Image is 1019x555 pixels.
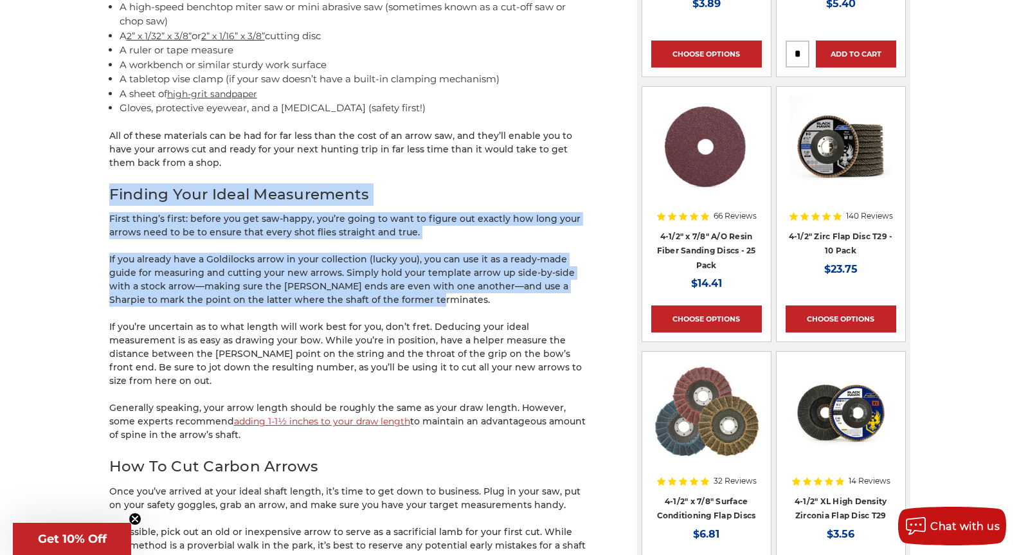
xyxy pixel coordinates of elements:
[234,415,410,427] a: adding 1-1½ inches to your draw length
[786,305,896,332] a: Choose Options
[651,96,762,206] a: 4.5 inch resin fiber disc
[789,361,892,464] img: 4-1/2" XL High Density Zirconia Flap Disc T29
[201,30,265,42] a: 2” x 1/16” x 3/8”
[827,528,854,540] span: $3.56
[120,101,591,116] li: Gloves, protective eyewear, and a [MEDICAL_DATA] (safety first!)
[120,72,591,87] li: A tabletop vise clamp (if your saw doesn’t have a built-in clamping mechanism)
[898,507,1006,545] button: Chat with us
[109,129,591,170] p: All of these materials can be had for far less than the cost of an arrow saw, and they’ll enable ...
[691,277,722,289] span: $14.41
[693,528,719,540] span: $6.81
[789,232,893,256] a: 4-1/2" Zirc Flap Disc T29 - 10 Pack
[930,520,1000,532] span: Chat with us
[109,320,591,388] p: If you’re uncertain as to what length will work best for you, don’t fret. Deducing your ideal mea...
[38,532,107,546] span: Get 10% Off
[109,485,591,512] p: Once you’ve arrived at your ideal shaft length, it’s time to get down to business. Plug in your s...
[651,305,762,332] a: Choose Options
[824,263,858,275] span: $23.75
[109,212,591,239] p: First thing’s first: before you get saw-happy, you’re going to want to figure out exactly how lon...
[120,29,591,44] li: A or cutting disc
[849,477,890,485] span: 14 Reviews
[109,401,591,442] p: Generally speaking, your arrow length should be roughly the same as your draw length. However, so...
[109,183,591,206] h2: Finding Your Ideal Measurements
[129,513,141,525] button: Close teaser
[120,87,591,102] li: A sheet of
[657,232,756,270] a: 4-1/2" x 7/8" A/O Resin Fiber Sanding Discs - 25 Pack
[127,30,192,42] a: 2” x 1/32” x 3/8”
[714,212,757,220] span: 66 Reviews
[120,43,591,58] li: A ruler or tape measure
[654,96,759,199] img: 4.5 inch resin fiber disc
[651,41,762,68] a: Choose Options
[786,361,896,471] a: 4-1/2" XL High Density Zirconia Flap Disc T29
[653,361,759,464] img: Scotch brite flap discs
[816,41,896,68] a: Add to Cart
[714,477,757,485] span: 32 Reviews
[109,253,591,307] p: If you already have a Goldilocks arrow in your collection (lucky you), you can use it as a ready-...
[789,96,892,199] img: 4.5" Black Hawk Zirconia Flap Disc 10 Pack
[651,361,762,471] a: Scotch brite flap discs
[795,496,887,521] a: 4-1/2" XL High Density Zirconia Flap Disc T29
[786,96,896,206] a: 4.5" Black Hawk Zirconia Flap Disc 10 Pack
[846,212,893,220] span: 140 Reviews
[109,455,591,478] h2: How To Cut Carbon Arrows
[167,88,257,100] a: high-grit sandpaper
[13,523,131,555] div: Get 10% OffClose teaser
[657,496,756,521] a: 4-1/2" x 7/8" Surface Conditioning Flap Discs
[120,58,591,73] li: A workbench or similar sturdy work surface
